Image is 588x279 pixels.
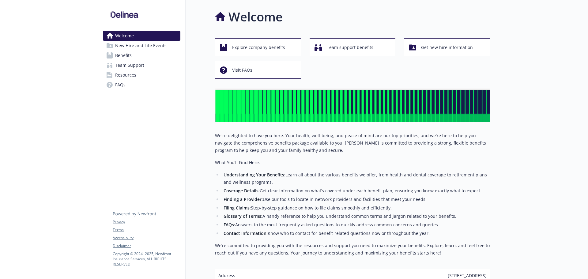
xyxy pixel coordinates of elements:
[404,38,490,56] button: Get new hire information
[218,272,235,279] span: Address
[224,188,260,194] strong: Coverage Details:
[215,89,490,122] img: overview page banner
[103,51,180,60] a: Benefits
[115,60,144,70] span: Team Support
[222,187,490,194] li: Get clear information on what’s covered under each benefit plan, ensuring you know exactly what t...
[113,243,180,249] a: Disclaimer
[224,213,262,219] strong: Glossary of Terms:
[215,159,490,166] p: What You’ll Find Here:
[224,196,263,202] strong: Finding a Provider:
[115,31,134,41] span: Welcome
[215,61,301,79] button: Visit FAQs
[115,51,132,60] span: Benefits
[113,219,180,225] a: Privacy
[115,80,126,90] span: FAQs
[224,230,268,236] strong: Contact Information:
[113,227,180,233] a: Terms
[224,222,235,228] strong: FAQs:
[222,221,490,228] li: Answers to the most frequently asked questions to quickly address common concerns and queries.
[103,80,180,90] a: FAQs
[113,251,180,267] p: Copyright © 2024 - 2025 , Newfront Insurance Services, ALL RIGHTS RESERVED
[222,171,490,186] li: Learn all about the various benefits we offer, from health and dental coverage to retirement plan...
[448,272,487,279] span: [STREET_ADDRESS]
[103,70,180,80] a: Resources
[115,41,167,51] span: New Hire and Life Events
[113,235,180,241] a: Accessibility
[103,41,180,51] a: New Hire and Life Events
[103,31,180,41] a: Welcome
[232,42,285,53] span: Explore company benefits
[327,42,373,53] span: Team support benefits
[224,205,251,211] strong: Filing Claims:
[215,242,490,257] p: We’re committed to providing you with the resources and support you need to maximize your benefit...
[222,213,490,220] li: A handy reference to help you understand common terms and jargon related to your benefits.
[222,230,490,237] li: Know who to contact for benefit-related questions now or throughout the year.
[228,8,283,26] h1: Welcome
[222,204,490,212] li: Step-by-step guidance on how to file claims smoothly and efficiently.
[224,172,285,178] strong: Understanding Your Benefits:
[103,60,180,70] a: Team Support
[215,132,490,154] p: We're delighted to have you here. Your health, well-being, and peace of mind are our top prioriti...
[222,196,490,203] li: Use our tools to locate in-network providers and facilities that meet your needs.
[232,64,252,76] span: Visit FAQs
[310,38,396,56] button: Team support benefits
[215,38,301,56] button: Explore company benefits
[115,70,136,80] span: Resources
[421,42,473,53] span: Get new hire information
